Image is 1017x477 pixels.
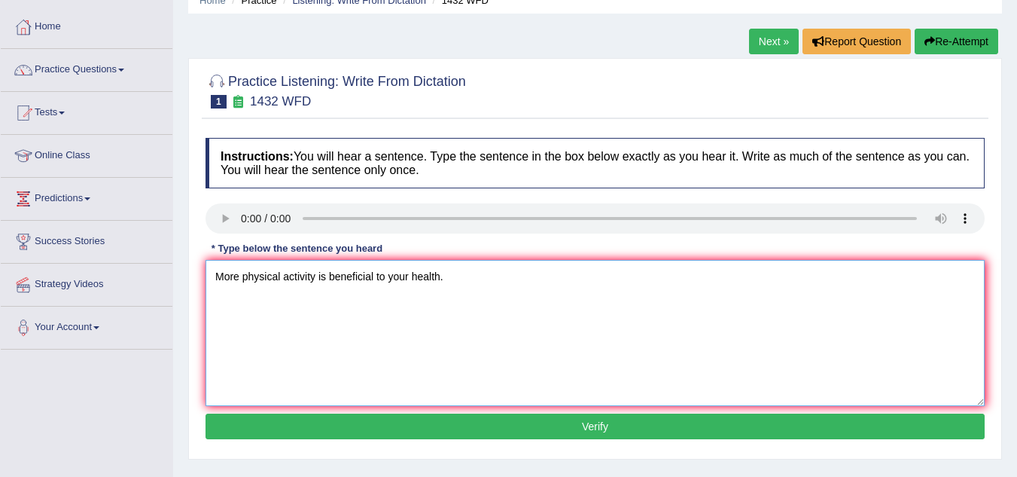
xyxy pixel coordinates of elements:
span: 1 [211,95,227,109]
a: Online Class [1,135,172,173]
small: 1432 WFD [250,94,311,109]
div: * Type below the sentence you heard [206,241,388,255]
a: Predictions [1,178,172,216]
h4: You will hear a sentence. Type the sentence in the box below exactly as you hear it. Write as muc... [206,138,985,188]
a: Practice Questions [1,49,172,87]
button: Re-Attempt [915,29,998,54]
b: Instructions: [221,150,294,163]
a: Next » [749,29,799,54]
small: Exam occurring question [230,95,246,109]
a: Tests [1,92,172,130]
a: Success Stories [1,221,172,258]
a: Strategy Videos [1,264,172,301]
a: Home [1,6,172,44]
a: Your Account [1,307,172,344]
h2: Practice Listening: Write From Dictation [206,71,466,109]
button: Report Question [802,29,911,54]
button: Verify [206,414,985,439]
